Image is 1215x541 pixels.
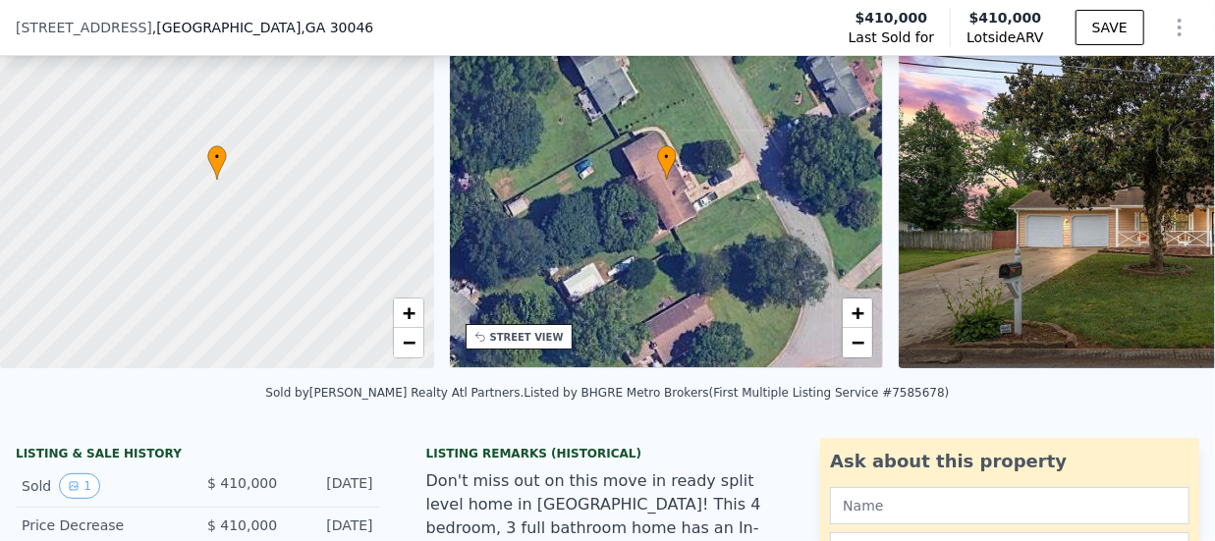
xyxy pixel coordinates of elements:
button: SAVE [1076,10,1144,45]
span: + [852,300,864,325]
button: View historical data [59,473,100,499]
span: Lotside ARV [966,27,1043,47]
span: $ 410,000 [207,517,277,533]
span: • [207,148,227,166]
span: • [657,148,677,166]
span: [STREET_ADDRESS] [16,18,152,37]
span: , GA 30046 [301,20,373,35]
a: Zoom out [843,328,872,357]
div: [DATE] [293,515,372,535]
div: • [657,145,677,180]
a: Zoom in [394,298,423,328]
span: + [402,300,414,325]
div: Listed by BHGRE Metro Brokers (First Multiple Listing Service #7585678) [524,386,949,400]
div: STREET VIEW [490,330,564,345]
span: $410,000 [856,8,928,27]
span: − [402,330,414,354]
button: Show Options [1160,8,1199,47]
div: LISTING & SALE HISTORY [16,446,379,465]
div: Ask about this property [830,448,1189,475]
div: Price Decrease [22,515,182,535]
span: Last Sold for [849,27,935,47]
div: Listing Remarks (Historical) [426,446,790,461]
span: − [852,330,864,354]
span: $ 410,000 [207,475,277,491]
a: Zoom out [394,328,423,357]
div: • [207,145,227,180]
span: , [GEOGRAPHIC_DATA] [152,18,374,37]
input: Name [830,487,1189,524]
div: Sold by [PERSON_NAME] Realty Atl Partners . [265,386,524,400]
div: Sold [22,473,182,499]
span: $410,000 [969,10,1042,26]
div: [DATE] [293,473,372,499]
a: Zoom in [843,298,872,328]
